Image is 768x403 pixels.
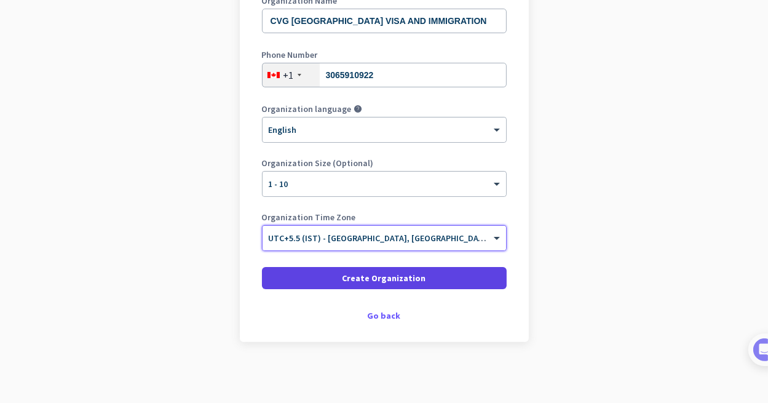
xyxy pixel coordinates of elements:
[262,311,507,320] div: Go back
[342,272,426,284] span: Create Organization
[262,159,507,167] label: Organization Size (Optional)
[262,267,507,289] button: Create Organization
[262,213,507,221] label: Organization Time Zone
[262,105,352,113] label: Organization language
[354,105,363,113] i: help
[283,69,294,81] div: +1
[262,9,507,33] input: What is the name of your organization?
[262,63,507,87] input: 506-234-5678
[262,50,507,59] label: Phone Number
